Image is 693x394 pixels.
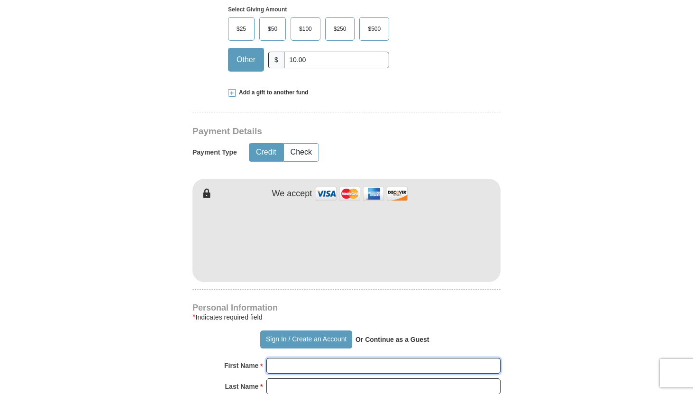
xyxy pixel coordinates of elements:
span: $ [268,52,284,68]
span: $500 [363,22,385,36]
span: $50 [263,22,282,36]
span: Add a gift to another fund [236,89,309,97]
img: credit cards accepted [314,183,409,204]
h4: Personal Information [192,304,501,312]
strong: Select Giving Amount [228,6,287,13]
strong: Or Continue as a Guest [356,336,429,343]
h3: Payment Details [192,126,434,137]
button: Sign In / Create an Account [260,330,352,348]
span: Other [232,53,260,67]
span: $25 [232,22,251,36]
button: Check [284,144,319,161]
h4: We accept [272,189,312,199]
span: $100 [294,22,317,36]
strong: Last Name [225,380,259,393]
div: Indicates required field [192,312,501,323]
strong: First Name [224,359,258,372]
span: $250 [329,22,351,36]
button: Credit [249,144,283,161]
h5: Payment Type [192,148,237,156]
input: Other Amount [284,52,389,68]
